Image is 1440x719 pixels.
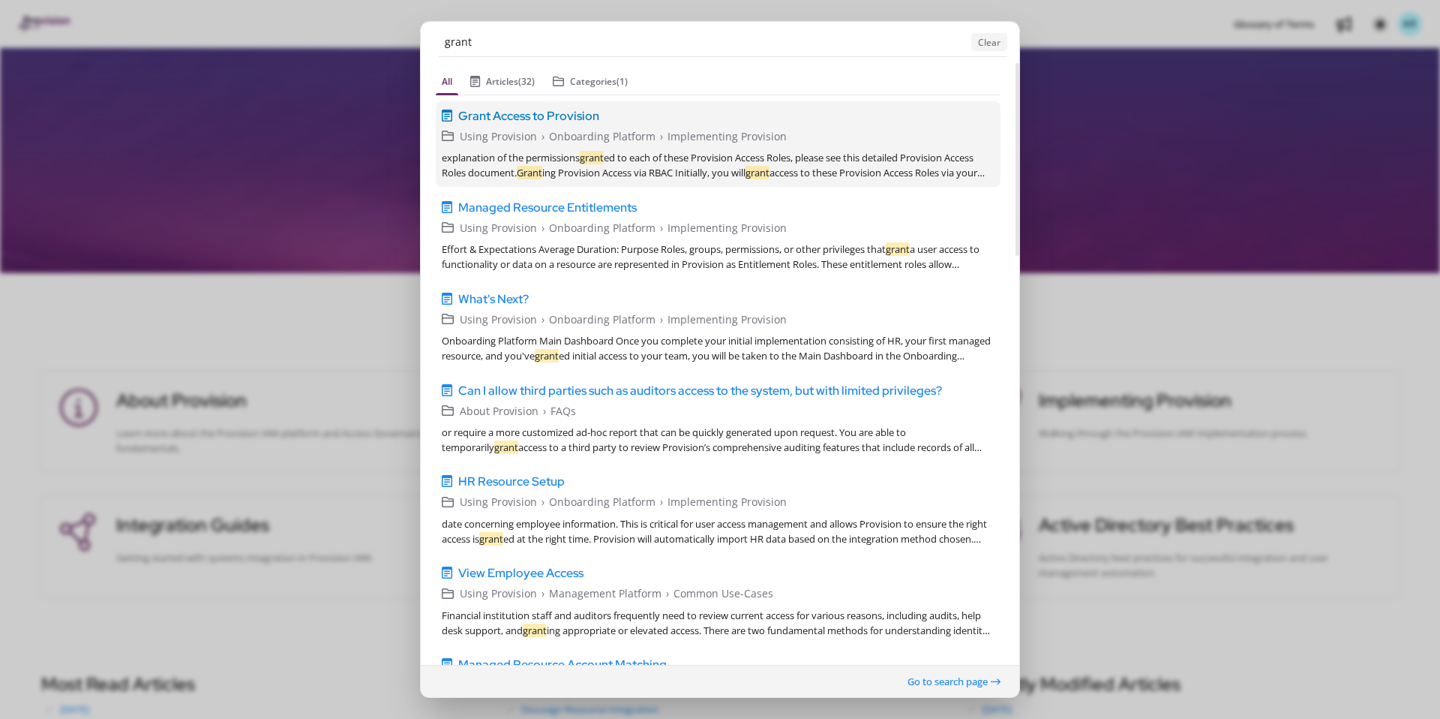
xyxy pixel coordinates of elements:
span: Onboarding Platform [549,219,655,236]
a: Managed Resource EntitlementsUsing Provision›Onboarding Platform›Implementing ProvisionEffort & E... [436,192,1000,278]
span: › [541,128,544,144]
span: › [660,219,663,236]
span: Grant Access to Provision [458,107,599,125]
div: or require a more customized ad-hoc report that can be quickly generated upon request. You are ab... [442,425,994,455]
a: Can I allow third parties such as auditors access to the system, but with limited privileges?Abou... [436,375,1000,461]
span: › [541,219,544,236]
span: Managed Resource Account Matching [458,656,667,674]
em: grant [479,532,503,546]
span: Managed Resource Entitlements [458,198,637,216]
span: Using Provision [460,494,537,510]
div: Onboarding Platform Main Dashboard Once you complete your initial implementation consisting of HR... [442,333,994,363]
span: About Provision [460,402,538,419]
span: Common Use-Cases [673,585,773,602]
em: grant [745,166,769,179]
a: What's Next?Using Provision›Onboarding Platform›Implementing ProvisionOnboarding Platform Main Da... [436,284,1000,369]
span: Using Provision [460,311,537,327]
em: grant [523,624,547,637]
button: Go to search page [907,673,1001,690]
a: Grant Access to ProvisionUsing Provision›Onboarding Platform›Implementing Provisionexplanation of... [436,101,1000,186]
span: HR Resource Setup [458,473,565,491]
span: › [541,311,544,327]
span: Can I allow third parties such as auditors access to the system, but with limited privileges? [458,381,942,399]
span: Using Provision [460,128,537,144]
div: date concerning employee information. This is critical for user access management and allows Prov... [442,516,994,546]
span: Onboarding Platform [549,311,655,327]
button: All [436,69,458,95]
span: Implementing Provision [667,128,787,144]
span: Onboarding Platform [549,494,655,510]
em: grant [580,151,604,164]
span: › [666,585,669,602]
button: Categories [547,69,634,95]
span: Implementing Provision [667,494,787,510]
div: explanation of the permissions ed to each of these Provision Access Roles, please see this detail... [442,150,994,180]
span: › [660,128,663,144]
a: HR Resource SetupUsing Provision›Onboarding Platform›Implementing Provisiondate concerning employ... [436,467,1000,552]
span: Using Provision [460,219,537,236]
span: › [543,402,546,419]
em: grant [535,349,559,363]
button: Clear [971,33,1007,51]
a: View Employee AccessUsing Provision›Management Platform›Common Use-CasesFinancial institution sta... [436,558,1000,644]
span: Implementing Provision [667,219,787,236]
div: Financial institution staff and auditors frequently need to review current access for various rea... [442,608,994,638]
span: Implementing Provision [667,311,787,327]
span: › [541,494,544,510]
span: Using Provision [460,585,537,602]
span: Management Platform [549,585,661,602]
input: Enter Keywords [439,28,965,56]
span: View Employee Access [458,564,583,582]
span: › [541,585,544,602]
span: Onboarding Platform [549,128,655,144]
div: Effort & Expectations Average Duration: Purpose Roles, groups, permissions, or other privileges t... [442,242,994,272]
span: › [660,311,663,327]
button: Articles [464,69,541,95]
span: (32) [518,75,535,88]
span: What's Next? [458,290,529,308]
em: grant [494,441,518,454]
span: (1) [616,75,628,88]
em: Grant [517,166,542,179]
em: grant [886,242,910,256]
span: FAQs [550,402,576,419]
span: › [660,494,663,510]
